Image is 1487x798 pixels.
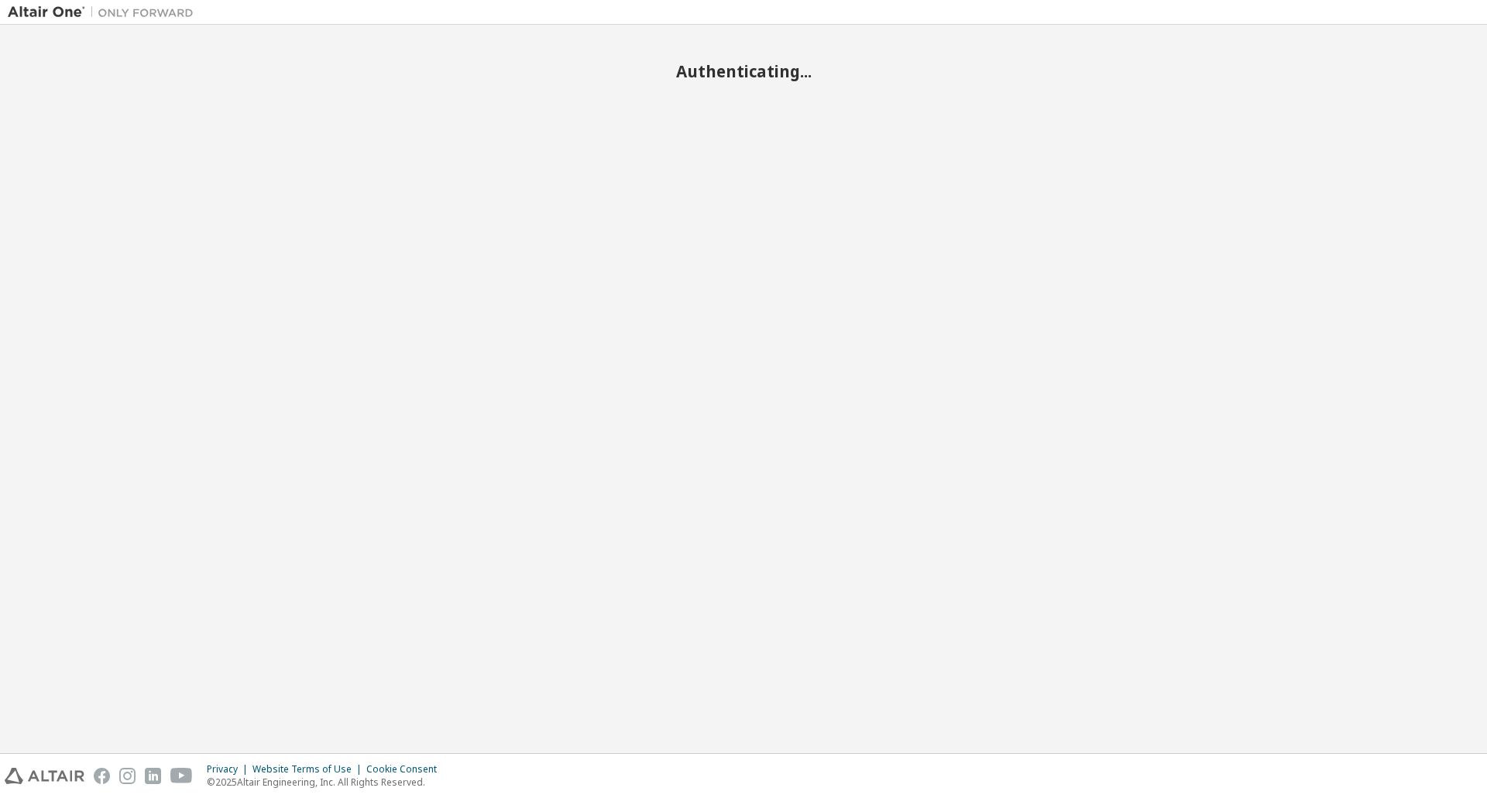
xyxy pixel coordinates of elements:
img: linkedin.svg [145,768,161,784]
p: © 2025 Altair Engineering, Inc. All Rights Reserved. [207,776,446,789]
h2: Authenticating... [8,61,1479,81]
div: Cookie Consent [366,763,446,776]
img: facebook.svg [94,768,110,784]
img: Altair One [8,5,201,20]
img: youtube.svg [170,768,193,784]
img: altair_logo.svg [5,768,84,784]
img: instagram.svg [119,768,136,784]
div: Privacy [207,763,252,776]
div: Website Terms of Use [252,763,366,776]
